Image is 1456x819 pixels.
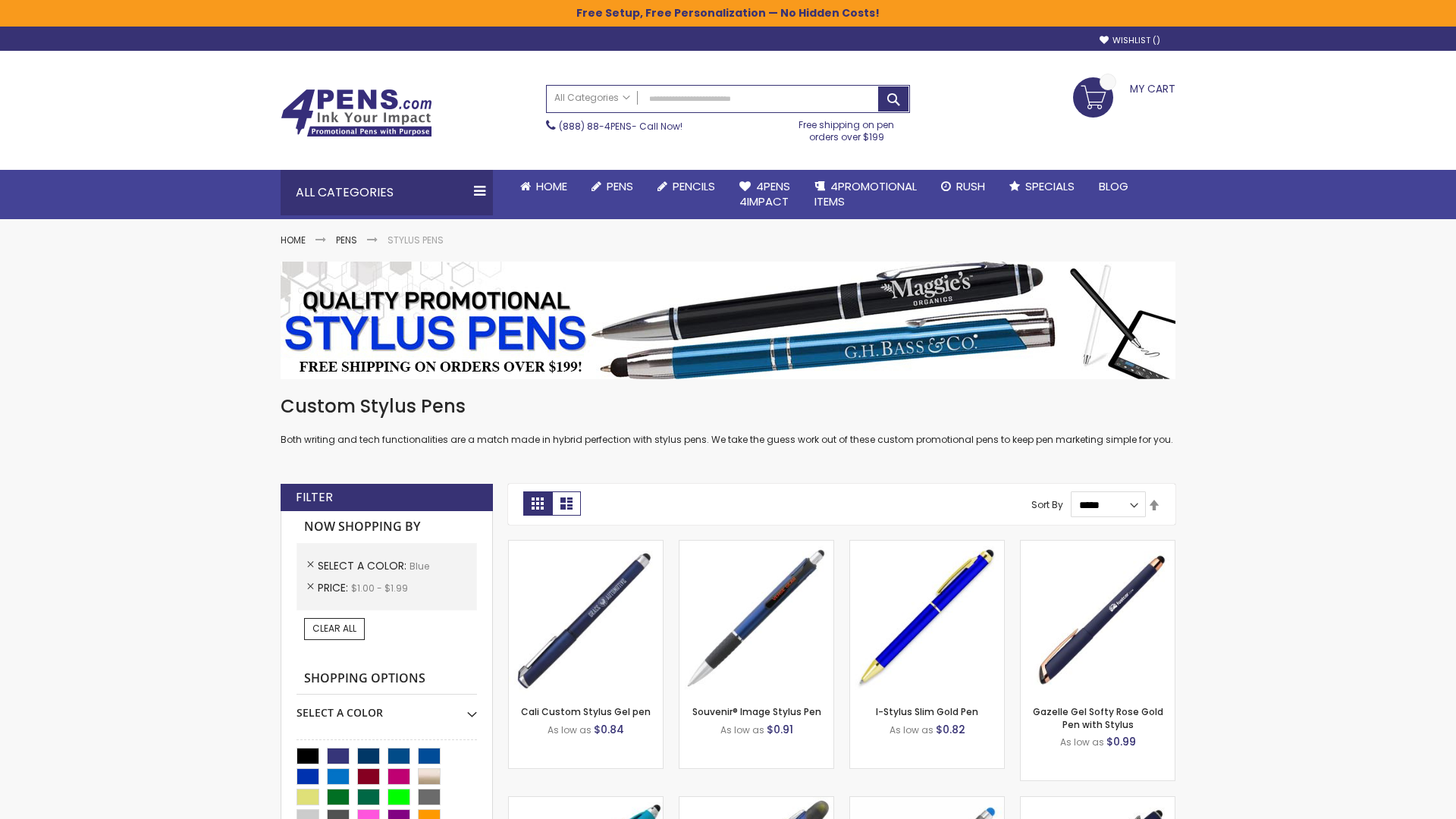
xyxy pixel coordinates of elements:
[850,540,1004,553] a: I-Stylus Slim Gold-Blue
[692,705,821,718] a: Souvenir® Image Stylus Pen
[1099,178,1128,194] span: Blog
[956,178,985,194] span: Rush
[1021,540,1175,553] a: Gazelle Gel Softy Rose Gold Pen with Stylus-Blue
[281,170,493,215] div: All Categories
[579,170,645,203] a: Pens
[607,178,633,194] span: Pens
[850,796,1004,809] a: Islander Softy Gel with Stylus - ColorJet Imprint-Blue
[409,560,429,573] span: Blue
[1060,736,1104,748] span: As low as
[727,170,802,219] a: 4Pens4impact
[281,89,432,137] img: 4Pens Custom Pens and Promotional Products
[281,262,1175,379] img: Stylus Pens
[876,705,978,718] a: I-Stylus Slim Gold Pen
[351,582,408,595] span: $1.00 - $1.99
[783,113,911,143] div: Free shipping on pen orders over $199
[388,234,444,246] strong: Stylus Pens
[554,92,630,104] span: All Categories
[1033,705,1163,730] a: Gazelle Gel Softy Rose Gold Pen with Stylus
[802,170,929,219] a: 4PROMOTIONALITEMS
[814,178,917,209] span: 4PROMOTIONAL ITEMS
[559,120,632,133] a: (888) 88-4PENS
[548,723,591,736] span: As low as
[509,541,663,695] img: Cali Custom Stylus Gel pen-Blue
[304,618,365,639] a: Clear All
[318,558,409,573] span: Select A Color
[523,491,552,516] strong: Grid
[312,622,356,635] span: Clear All
[547,86,638,111] a: All Categories
[1031,498,1063,511] label: Sort By
[281,394,1175,447] div: Both writing and tech functionalities are a match made in hybrid perfection with stylus pens. We ...
[679,540,833,553] a: Souvenir® Image Stylus Pen-Blue
[536,178,567,194] span: Home
[767,722,793,737] span: $0.91
[297,695,477,720] div: Select A Color
[297,663,477,695] strong: Shopping Options
[739,178,790,209] span: 4Pens 4impact
[1087,170,1141,203] a: Blog
[679,796,833,809] a: Souvenir® Jalan Highlighter Stylus Pen Combo-Blue
[1100,35,1160,46] a: Wishlist
[296,489,333,506] strong: Filter
[508,170,579,203] a: Home
[997,170,1087,203] a: Specials
[509,540,663,553] a: Cali Custom Stylus Gel pen-Blue
[720,723,764,736] span: As low as
[594,722,624,737] span: $0.84
[318,580,351,595] span: Price
[890,723,934,736] span: As low as
[521,705,651,718] a: Cali Custom Stylus Gel pen
[297,511,477,543] strong: Now Shopping by
[1021,796,1175,809] a: Custom Soft Touch® Metal Pens with Stylus-Blue
[645,170,727,203] a: Pencils
[673,178,715,194] span: Pencils
[281,234,306,246] a: Home
[936,722,965,737] span: $0.82
[1106,734,1136,749] span: $0.99
[929,170,997,203] a: Rush
[281,394,1175,419] h1: Custom Stylus Pens
[1025,178,1075,194] span: Specials
[850,541,1004,695] img: I-Stylus Slim Gold-Blue
[336,234,357,246] a: Pens
[509,796,663,809] a: Neon Stylus Highlighter-Pen Combo-Blue
[679,541,833,695] img: Souvenir® Image Stylus Pen-Blue
[1021,541,1175,695] img: Gazelle Gel Softy Rose Gold Pen with Stylus-Blue
[559,120,682,133] span: - Call Now!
